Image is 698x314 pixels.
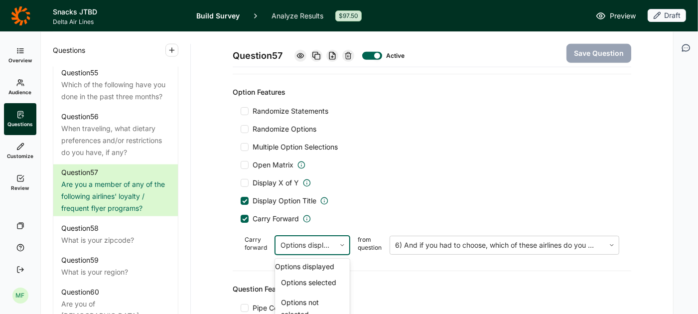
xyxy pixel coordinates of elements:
a: Questions [4,103,36,135]
div: What is your region? [61,266,170,278]
a: Question56When traveling, what dietary preferences and/or restrictions do you have, if any? [53,109,178,160]
a: Audience [4,71,36,103]
div: When traveling, what dietary preferences and/or restrictions do you have, if any? [61,123,170,158]
a: Review [4,167,36,199]
span: Audience [9,89,32,96]
span: Display X of Y [253,178,299,188]
span: Review [11,184,29,191]
a: Question59What is your region? [53,252,178,280]
span: Open Matrix [253,160,293,170]
span: Overview [8,57,32,64]
a: Overview [4,39,36,71]
div: Option Features [233,86,631,98]
div: What is your zipcode? [61,234,170,246]
a: Question55Which of the following have you done in the past three months? [53,65,178,105]
div: Question 59 [61,254,99,266]
span: Questions [7,121,33,128]
div: Are you a member of any of the following airlines' loyalty / frequent flyer programs? [61,178,170,214]
span: Randomize Statements [249,106,328,116]
div: Question 58 [61,222,99,234]
h1: Snacks JTBD [53,6,184,18]
div: Question 56 [61,111,99,123]
span: Questions [53,44,85,56]
div: Options selected [275,273,350,293]
span: Display Option Title [253,196,316,206]
button: Draft [648,9,686,23]
button: Save Question [566,44,631,63]
span: Pipe Concept [253,303,297,313]
span: from question [358,236,382,255]
span: Randomize Options [249,124,316,134]
div: Question 60 [61,286,99,298]
a: Customize [4,135,36,167]
a: Question58What is your zipcode? [53,220,178,248]
div: $97.50 [335,10,362,21]
span: Delta Air Lines [53,18,184,26]
div: Options displayed [275,261,350,273]
div: Which of the following have you done in the past three months? [61,79,170,103]
span: Carry Forward [253,214,299,224]
a: Preview [596,10,636,22]
span: Question 57 [233,49,282,63]
span: Preview [610,10,636,22]
div: Delete [342,50,354,62]
div: Question 55 [61,67,98,79]
div: Draft [648,9,686,22]
span: Customize [7,153,33,159]
div: MF [12,288,28,304]
div: Active [386,52,402,60]
div: Question 57 [61,166,98,178]
div: Question Features [233,283,631,295]
a: Question57Are you a member of any of the following airlines' loyalty / frequent flyer programs? [53,164,178,216]
span: Multiple Option Selections [249,142,338,152]
span: Carry forward [245,236,267,255]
